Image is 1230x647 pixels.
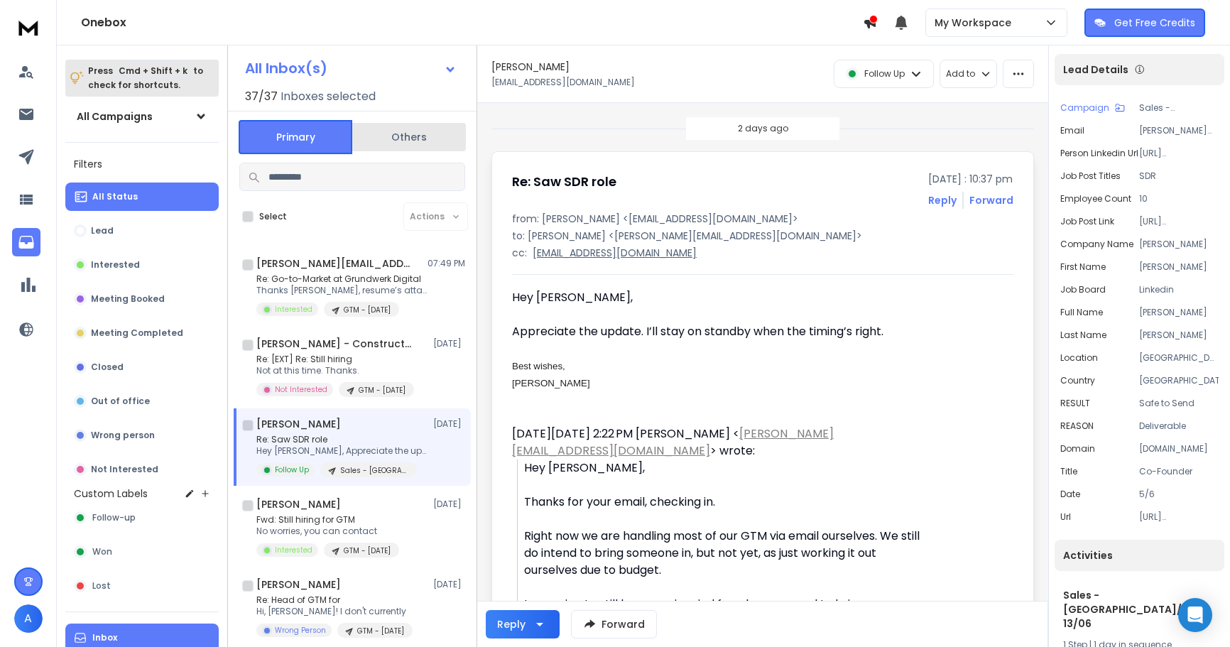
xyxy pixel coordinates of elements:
button: Primary [239,120,352,154]
p: [DATE] [433,338,465,349]
p: Co-Founder [1139,466,1219,477]
button: Out of office [65,387,219,415]
h1: [PERSON_NAME] [256,417,341,431]
button: Campaign [1060,102,1125,114]
p: Linkedin [1139,284,1219,295]
button: Meeting Booked [65,285,219,313]
p: [PERSON_NAME] [1139,307,1219,318]
h3: Filters [65,154,219,174]
a: [PERSON_NAME][EMAIL_ADDRESS][DOMAIN_NAME] [512,425,834,459]
p: GTM - [DATE] [357,626,404,636]
h3: Inboxes selected [281,88,376,105]
p: [PERSON_NAME][EMAIL_ADDRESS][DOMAIN_NAME] [1139,125,1219,136]
div: [DATE][DATE] 2:22 PM [PERSON_NAME] < > wrote: [512,425,927,460]
p: Re: [EXT] Re: Still hiring [256,354,414,365]
p: Re: Head of GTM for [256,594,413,606]
span: Best wishes, [512,361,565,371]
p: Fwd: Still hiring for GTM [256,514,399,526]
button: All Inbox(s) [234,54,468,82]
h1: [PERSON_NAME][EMAIL_ADDRESS][PERSON_NAME][DOMAIN_NAME] [256,256,413,271]
p: RESULT [1060,398,1090,409]
p: [DATE] [433,418,465,430]
button: A [14,604,43,633]
div: Right now we are handling most of our GTM via email ourselves. We still do intend to bring someon... [524,528,927,579]
p: [PERSON_NAME] [1139,239,1219,250]
button: All Campaigns [65,102,219,131]
span: [PERSON_NAME] [512,378,590,388]
p: Lead Details [1063,62,1128,77]
p: [GEOGRAPHIC_DATA] [1139,375,1219,386]
div: Forward [969,193,1013,207]
p: to: [PERSON_NAME] <[PERSON_NAME][EMAIL_ADDRESS][DOMAIN_NAME]> [512,229,1013,243]
div: Activities [1055,540,1224,571]
button: Interested [65,251,219,279]
p: All Status [92,191,138,202]
span: Lost [92,580,111,592]
p: Interested [275,545,312,555]
p: Deliverable [1139,420,1219,432]
p: 07:49 PM [428,258,465,269]
span: Won [92,546,112,558]
h1: Onebox [81,14,863,31]
p: My Workspace [935,16,1017,30]
p: GTM - [DATE] [344,305,391,315]
p: cc: [512,246,527,260]
button: Reply [928,193,957,207]
p: Interested [91,259,140,271]
p: Domain [1060,443,1095,455]
label: Select [259,211,287,222]
p: Person Linkedin Url [1060,148,1138,159]
p: Url [1060,511,1071,523]
p: GTM - [DATE] [344,545,391,556]
p: Inbox [92,632,117,643]
p: Employee Count [1060,193,1131,205]
p: [DATE] [433,499,465,510]
button: Not Interested [65,455,219,484]
p: Thanks [PERSON_NAME], resume’s attached. Would you [256,285,427,296]
div: Hey [PERSON_NAME], Appreciate the update. I’ll stay on standby when the timing’s right. [512,289,927,357]
p: [DOMAIN_NAME] [1139,443,1219,455]
div: Thanks for your email, checking in. [524,494,927,511]
p: [PERSON_NAME] [1139,330,1219,341]
button: Meeting Completed [65,319,219,347]
p: [EMAIL_ADDRESS][DOMAIN_NAME] [491,77,635,88]
p: SDR [1139,170,1219,182]
button: Wrong person [65,421,219,450]
p: Title [1060,466,1077,477]
img: logo [14,14,43,40]
div: Open Intercom Messenger [1178,598,1212,632]
p: Re: Saw SDR role [256,434,427,445]
button: Reply [486,610,560,638]
p: Meeting Completed [91,327,183,339]
h3: Custom Labels [74,486,148,501]
p: Get Free Credits [1114,16,1195,30]
button: Forward [571,610,657,638]
p: from: [PERSON_NAME] <[EMAIL_ADDRESS][DOMAIN_NAME]> [512,212,1013,226]
p: Wrong person [91,430,155,441]
h1: [PERSON_NAME] [256,577,341,592]
p: Job Board [1060,284,1106,295]
p: 10 [1139,193,1219,205]
p: No worries, you can contact [256,526,399,537]
p: GTM - [DATE] [359,385,406,396]
p: Not Interested [91,464,158,475]
p: [PERSON_NAME] [1139,261,1219,273]
h1: Sales - [GEOGRAPHIC_DATA]/US - 13/06 [1063,588,1216,631]
button: Won [65,538,219,566]
p: Safe to Send [1139,398,1219,409]
p: [DATE] : 10:37 pm [928,172,1013,186]
p: Company Name [1060,239,1133,250]
div: I am going to still keep you in mind for when we need to bring someone on in-house. [524,596,927,630]
p: First Name [1060,261,1106,273]
span: 37 / 37 [245,88,278,105]
button: Get Free Credits [1084,9,1205,37]
h1: All Inbox(s) [245,61,327,75]
p: Add to [946,68,975,80]
span: Follow-up [92,512,136,523]
h1: [PERSON_NAME] [256,497,341,511]
p: Follow Up [275,464,309,475]
p: Interested [275,304,312,315]
p: Email [1060,125,1084,136]
p: [DATE] [433,579,465,590]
